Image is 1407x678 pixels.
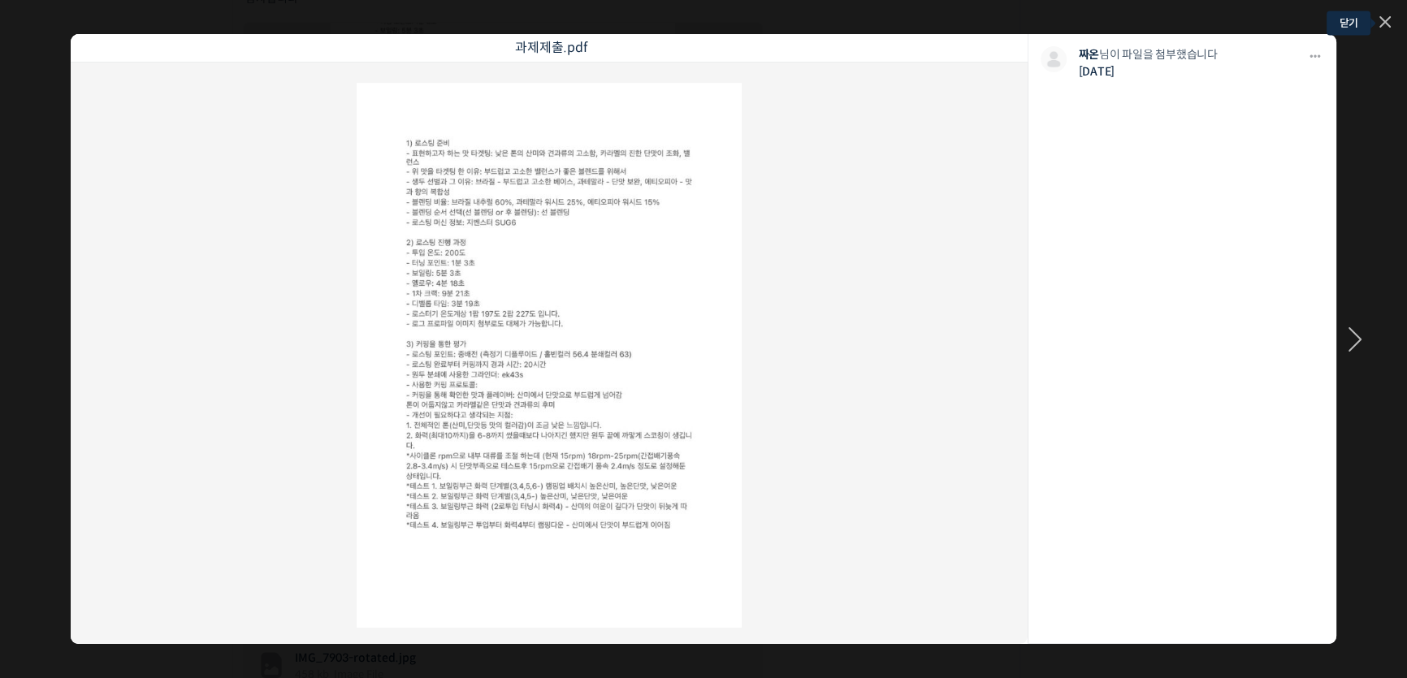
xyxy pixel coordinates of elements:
img: 0362c7882eb1a97ba5ec36656d0bf274.jpg [340,67,759,645]
a: [DATE] [1078,64,1115,79]
p: 님이 파일을 첨부했습니다 [1078,46,1296,63]
a: 설정 [210,515,312,555]
img: 프로필 사진 [1041,46,1067,72]
a: 대화 [107,515,210,555]
h3: 과제제출.pdf [71,34,1033,63]
a: 짜온 [1078,47,1099,62]
span: 대화 [149,540,168,553]
a: 홈 [5,515,107,555]
span: 홈 [51,539,61,552]
span: 설정 [251,539,271,552]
